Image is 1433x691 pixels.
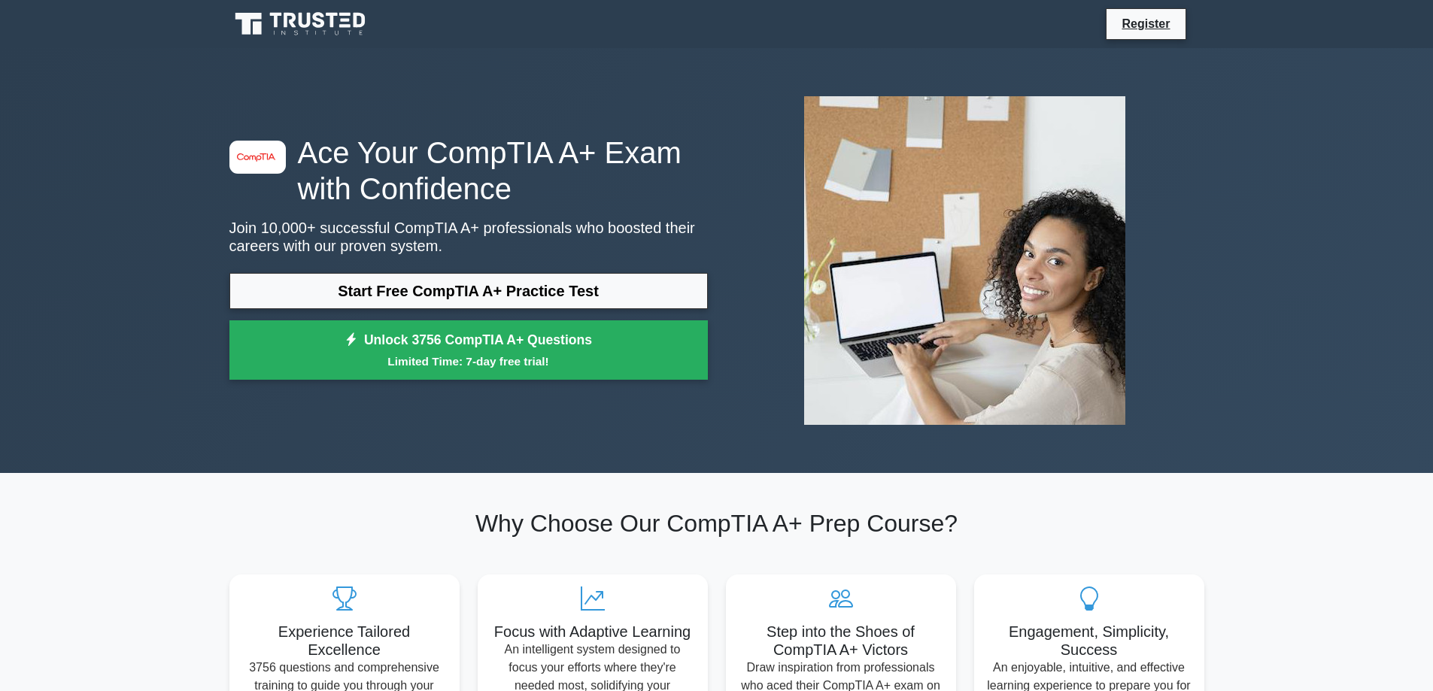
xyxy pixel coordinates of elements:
[229,509,1204,538] h2: Why Choose Our CompTIA A+ Prep Course?
[229,320,708,380] a: Unlock 3756 CompTIA A+ QuestionsLimited Time: 7-day free trial!
[1113,14,1179,33] a: Register
[248,353,689,370] small: Limited Time: 7-day free trial!
[229,219,708,255] p: Join 10,000+ successful CompTIA A+ professionals who boosted their careers with our proven system.
[986,623,1192,659] h5: Engagement, Simplicity, Success
[229,273,708,309] a: Start Free CompTIA A+ Practice Test
[229,135,708,207] h1: Ace Your CompTIA A+ Exam with Confidence
[241,623,448,659] h5: Experience Tailored Excellence
[738,623,944,659] h5: Step into the Shoes of CompTIA A+ Victors
[490,623,696,641] h5: Focus with Adaptive Learning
